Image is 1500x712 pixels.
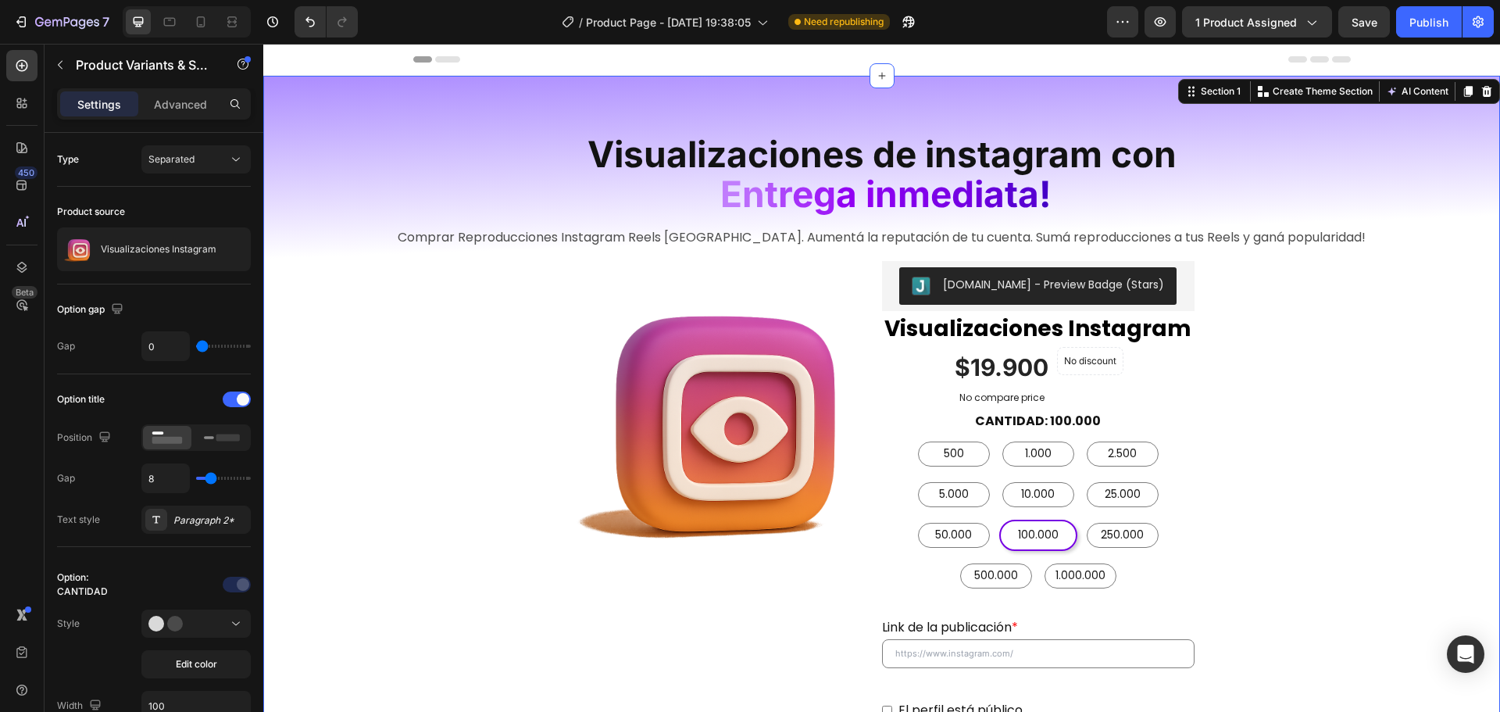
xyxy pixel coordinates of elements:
[586,14,751,30] span: Product Page - [DATE] 19:38:05
[680,233,901,249] div: [DOMAIN_NAME] - Preview Badge (Stars)
[934,41,980,55] div: Section 1
[710,367,839,388] legend: CANTIDAD: 100.000
[101,244,216,255] p: Visualizaciones Instagram
[648,233,667,252] img: Judgeme.png
[619,596,931,625] input: https://www.instagram.com/
[776,128,788,172] span: !
[57,339,75,353] div: Gap
[677,400,704,420] span: 500
[479,128,502,172] span: n
[57,617,80,631] div: Style
[502,128,515,172] span: t
[720,128,741,172] span: a
[834,481,884,501] span: 250.000
[148,153,195,165] span: Separated
[12,286,37,299] div: Beta
[57,152,79,166] div: Type
[102,13,109,31] p: 7
[573,128,612,172] span: a i
[1352,16,1377,29] span: Save
[1120,38,1188,57] button: AI Content
[667,128,688,172] span: e
[841,400,877,420] span: 2.500
[324,88,913,132] span: Visualizaciones de instagram con
[141,145,251,174] button: Separated
[550,128,573,172] span: g
[708,522,758,542] span: 500.000
[690,305,787,343] div: $19.900
[711,128,720,172] span: i
[1009,41,1109,55] p: Create Theme Section
[1409,14,1448,30] div: Publish
[619,267,931,303] a: Visualizaciones Instagram
[752,481,798,501] span: 100.000
[141,650,251,678] button: Edit color
[142,464,189,492] input: Auto
[57,571,138,599] div: Option: CANTIDAD
[612,128,634,172] span: n
[1338,6,1390,38] button: Save
[529,128,550,172] span: e
[6,6,116,38] button: 7
[1182,6,1332,38] button: 1 product assigned
[629,649,766,685] label: El perfil está público
[76,55,209,74] p: Product Variants & Swatches
[838,441,880,460] span: 25.000
[457,128,479,172] span: E
[57,392,105,406] div: Option title
[1447,635,1484,673] div: Open Intercom Messenger
[295,6,358,38] div: Undo/Redo
[176,657,217,671] span: Edit color
[1396,6,1462,38] button: Publish
[77,96,121,113] p: Settings
[515,128,529,172] span: r
[142,332,189,360] input: Auto
[263,44,1500,712] iframe: Design area
[741,128,776,172] span: ta
[579,14,583,30] span: /
[759,400,791,420] span: 1.000
[669,481,712,501] span: 50.000
[57,299,127,320] div: Option gap
[804,15,884,29] span: Need republishing
[801,310,853,324] p: No discount
[57,513,100,527] div: Text style
[154,96,207,113] p: Advanced
[173,513,247,528] div: Paragraph 2*
[57,205,125,219] div: Product source
[63,234,95,265] img: product feature img
[15,166,37,179] div: 450
[13,183,1223,206] p: Comprar Reproducciones Instagram Reels [GEOGRAPHIC_DATA]. Aumentá la reputación de tu cuenta. Sum...
[688,128,711,172] span: d
[1195,14,1297,30] span: 1 product assigned
[636,224,913,261] button: Judge.me - Preview Badge (Stars)
[57,428,114,449] div: Position
[57,471,75,485] div: Gap
[619,574,755,592] label: Link de la publicación
[696,349,781,359] p: No compare price
[673,441,709,460] span: 5.000
[634,128,667,172] span: m
[755,441,795,460] span: 10.000
[789,522,845,542] span: 1.000.000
